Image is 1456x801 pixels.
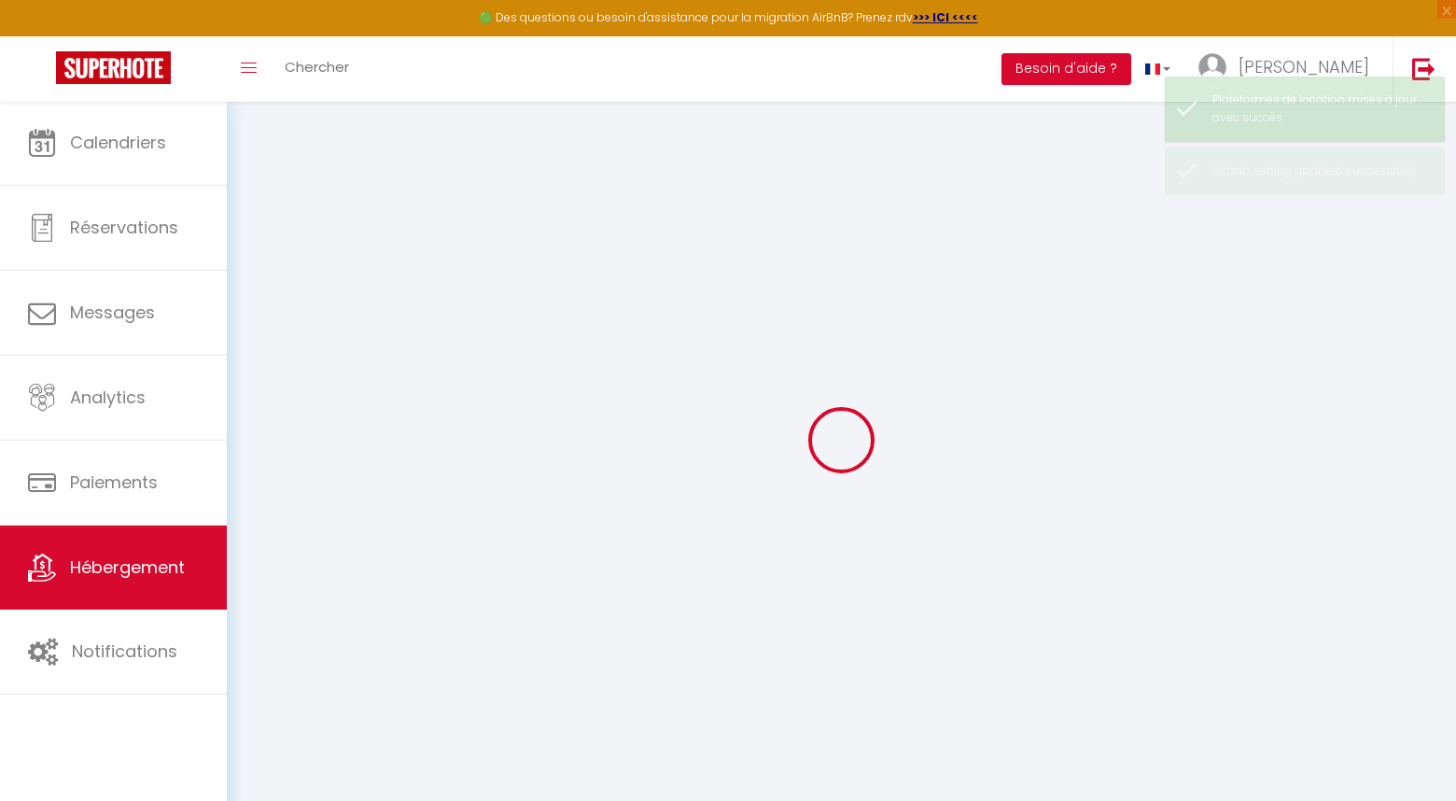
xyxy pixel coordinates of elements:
[1184,36,1393,102] a: ... [PERSON_NAME]
[1412,57,1435,80] img: logout
[285,57,349,77] span: Chercher
[1212,162,1425,180] div: Airbnb setting updated successfully
[70,471,158,494] span: Paiements
[913,9,978,25] a: >>> ICI <<<<
[56,51,171,84] img: Super Booking
[70,216,178,239] span: Réservations
[1198,53,1226,81] img: ...
[72,639,177,663] span: Notifications
[271,36,363,102] a: Chercher
[1001,53,1131,85] button: Besoin d'aide ?
[70,301,155,324] span: Messages
[1212,91,1425,127] div: Plateformes de location mises à jour avec succès
[1239,55,1369,78] span: [PERSON_NAME]
[70,555,185,579] span: Hébergement
[70,386,146,409] span: Analytics
[70,131,166,154] span: Calendriers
